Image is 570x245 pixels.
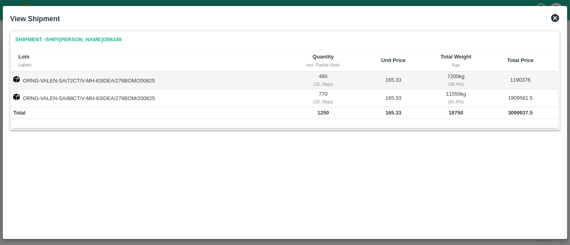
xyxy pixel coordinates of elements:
div: incl. Partial Units [295,61,352,68]
td: 1909561.5 [483,89,558,107]
td: 11550 kg [429,89,483,107]
b: Total Weight [441,54,471,60]
b: Lots [18,54,29,60]
div: ( 15, 0 kgs) [290,98,356,105]
b: 18750 [449,110,463,116]
div: ( 61.6 %) [431,98,482,105]
td: 165.33 [358,72,429,89]
div: ( 15, 0 kgs) [290,80,356,88]
div: Labels [18,61,282,68]
img: box [13,76,20,82]
b: View Shipment [10,15,60,23]
td: ORNG-VALEN-SA/72CT/V-MH-63IDEA/276BOM/200825 [12,72,289,89]
b: 1250 [317,110,329,116]
a: Shipment -SHIP/[PERSON_NAME]/356349 [12,33,125,47]
td: 7200 kg [429,72,483,89]
td: 770 [289,89,358,107]
div: Kgs [435,61,476,68]
b: 3099937.5 [508,110,533,116]
td: 1190376 [483,72,558,89]
b: Total [13,110,25,116]
div: ( 38.4 %) [431,80,482,88]
td: ORNG-VALEN-SA/88CT/V-MH-63IDEA/276BOM/200825 [12,89,289,107]
td: 165.33 [358,89,429,107]
b: Total Price [507,57,534,63]
b: Quantity [313,54,334,60]
td: 480 [289,72,358,89]
img: box [13,94,20,100]
b: 165.33 [386,110,402,116]
b: Unit Price [381,57,406,63]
